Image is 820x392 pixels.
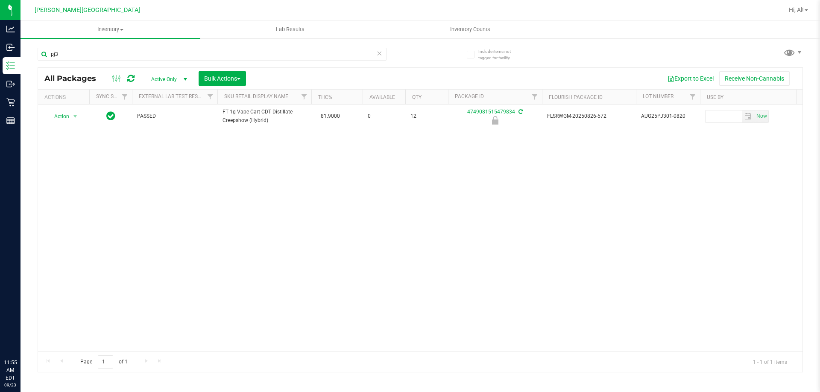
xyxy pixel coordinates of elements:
[223,108,306,124] span: FT 1g Vape Cart CDT Distillate Creepshow (Hybrid)
[369,94,395,100] a: Available
[137,112,212,120] span: PASSED
[35,6,140,14] span: [PERSON_NAME][GEOGRAPHIC_DATA]
[707,94,723,100] a: Use By
[478,48,521,61] span: Include items not tagged for facility
[754,110,769,122] span: Set Current date
[204,75,240,82] span: Bulk Actions
[412,94,422,100] a: Qty
[380,20,560,38] a: Inventory Counts
[643,93,674,99] a: Lot Number
[410,112,443,120] span: 12
[455,93,484,99] a: Package ID
[467,109,515,115] a: 4749081515479834
[9,324,34,349] iframe: Resource center
[742,110,754,122] span: select
[549,94,603,100] a: Flourish Package ID
[316,110,344,122] span: 81.9000
[96,93,129,99] a: Sync Status
[20,26,200,33] span: Inventory
[224,93,288,99] a: Sku Retail Display Name
[547,112,631,120] span: FLSRWGM-20250826-572
[118,90,132,104] a: Filter
[98,355,113,369] input: 1
[662,71,719,86] button: Export to Excel
[4,359,17,382] p: 11:55 AM EDT
[376,48,382,59] span: Clear
[517,109,523,115] span: Sync from Compliance System
[6,61,15,70] inline-svg: Inventory
[641,112,695,120] span: AUG25PJ301-0820
[746,355,794,368] span: 1 - 1 of 1 items
[44,94,86,100] div: Actions
[199,71,246,86] button: Bulk Actions
[528,90,542,104] a: Filter
[47,110,70,122] span: Action
[6,80,15,88] inline-svg: Outbound
[38,48,387,61] input: Search Package ID, Item Name, SKU, Lot or Part Number...
[789,6,804,13] span: Hi, Al!
[297,90,311,104] a: Filter
[368,112,400,120] span: 0
[70,110,81,122] span: select
[200,20,380,38] a: Lab Results
[139,93,206,99] a: External Lab Test Result
[4,382,17,388] p: 09/23
[447,116,543,125] div: Newly Received
[73,355,135,369] span: Page of 1
[686,90,700,104] a: Filter
[318,94,332,100] a: THC%
[6,98,15,107] inline-svg: Retail
[439,26,502,33] span: Inventory Counts
[264,26,316,33] span: Lab Results
[106,110,115,122] span: In Sync
[203,90,217,104] a: Filter
[719,71,790,86] button: Receive Non-Cannabis
[6,25,15,33] inline-svg: Analytics
[44,74,105,83] span: All Packages
[20,20,200,38] a: Inventory
[6,116,15,125] inline-svg: Reports
[6,43,15,52] inline-svg: Inbound
[754,110,768,122] span: select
